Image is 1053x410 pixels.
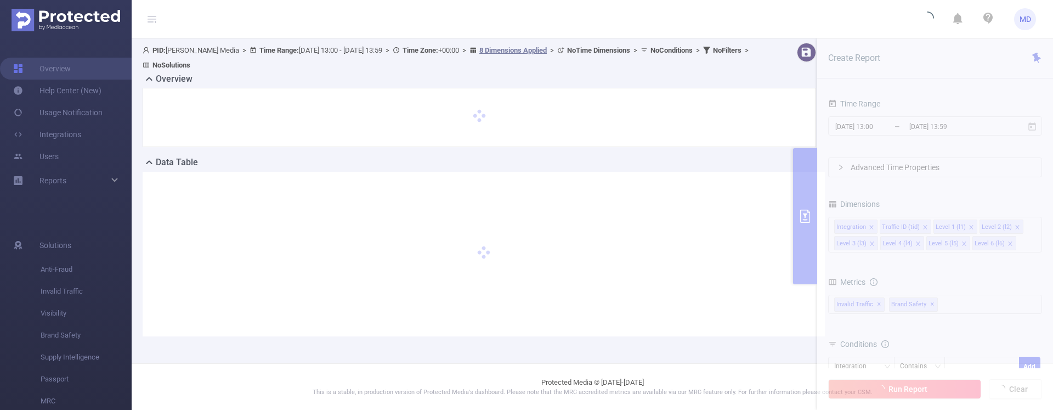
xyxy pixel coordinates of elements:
span: > [459,46,469,54]
footer: Protected Media © [DATE]-[DATE] [132,363,1053,410]
a: Reports [39,170,66,192]
u: 8 Dimensions Applied [479,46,547,54]
i: icon: loading [921,12,934,27]
span: > [547,46,557,54]
b: PID: [152,46,166,54]
b: No Time Dimensions [567,46,630,54]
a: Overview [13,58,71,80]
b: No Filters [713,46,741,54]
img: Protected Media [12,9,120,31]
b: No Conditions [650,46,693,54]
span: > [382,46,393,54]
span: Passport [41,368,132,390]
span: > [741,46,752,54]
span: [PERSON_NAME] Media [DATE] 13:00 - [DATE] 13:59 +00:00 [143,46,752,69]
span: Invalid Traffic [41,280,132,302]
b: No Solutions [152,61,190,69]
span: > [630,46,641,54]
b: Time Range: [259,46,299,54]
span: Solutions [39,234,71,256]
i: icon: user [143,47,152,54]
b: Time Zone: [403,46,438,54]
span: Visibility [41,302,132,324]
h2: Data Table [156,156,198,169]
span: > [239,46,250,54]
span: Reports [39,176,66,185]
a: Users [13,145,59,167]
span: MD [1020,8,1031,30]
h2: Overview [156,72,193,86]
span: Anti-Fraud [41,259,132,280]
a: Integrations [13,123,81,145]
a: Help Center (New) [13,80,101,102]
span: Brand Safety [41,324,132,346]
span: Supply Intelligence [41,346,132,368]
span: > [693,46,703,54]
p: This is a stable, in production version of Protected Media's dashboard. Please note that the MRC ... [159,388,1026,397]
a: Usage Notification [13,102,103,123]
